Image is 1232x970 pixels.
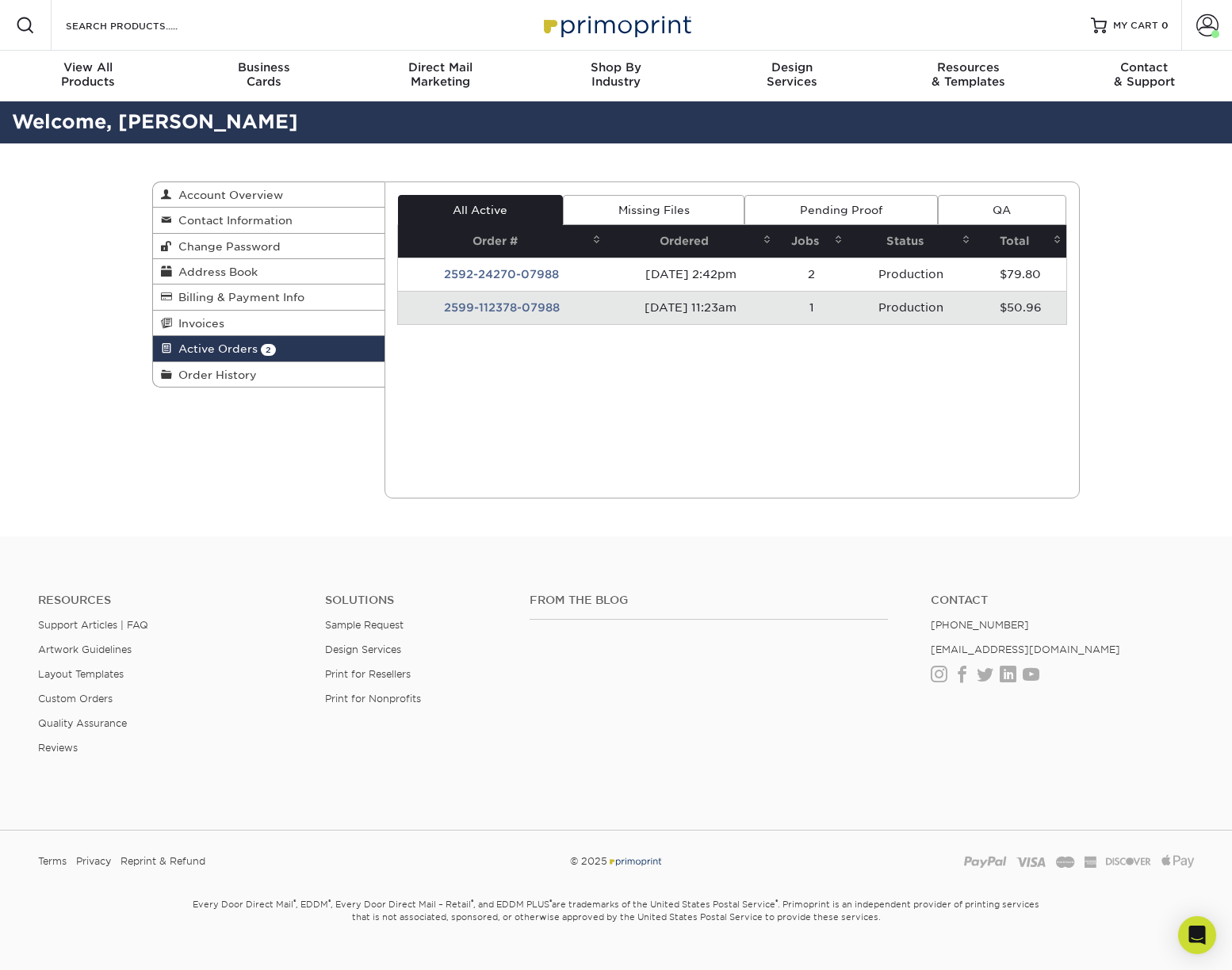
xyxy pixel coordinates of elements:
[152,892,1080,962] small: Every Door Direct Mail , EDDM , Every Door Direct Mail – Retail , and EDDM PLUS are trademarks of...
[775,898,778,906] sup: ®
[352,60,528,89] div: Marketing
[1056,51,1232,101] a: Contact& Support
[704,60,880,74] span: Design
[398,291,606,324] td: 2599-112378-07988
[153,208,385,233] a: Contact Information
[606,225,776,258] th: Ordered
[938,195,1066,225] a: QA
[352,51,528,101] a: Direct MailMarketing
[704,51,880,101] a: DesignServices
[325,619,404,631] a: Sample Request
[172,369,257,381] span: Order History
[606,291,776,324] td: [DATE] 11:23am
[776,258,847,291] td: 2
[1161,20,1169,31] span: 0
[398,225,606,258] th: Order #
[975,258,1066,291] td: $79.80
[153,362,385,387] a: Order History
[64,16,219,35] input: SEARCH PRODUCTS.....
[528,51,704,101] a: Shop ByIndustry
[975,225,1066,258] th: Total
[153,259,385,285] a: Address Book
[293,898,296,906] sup: ®
[76,850,111,873] a: Privacy
[398,195,563,225] a: All Active
[931,643,1120,655] a: [EMAIL_ADDRESS][DOMAIN_NAME]
[847,225,975,258] th: Status
[176,60,352,74] span: Business
[176,51,352,101] a: BusinessCards
[172,240,281,253] span: Change Password
[471,898,473,906] sup: ®
[880,60,1056,74] span: Resources
[153,311,385,336] a: Invoices
[172,265,258,278] span: Address Book
[847,258,975,291] td: Production
[419,850,813,873] div: © 2025
[847,291,975,324] td: Production
[38,668,124,680] a: Layout Templates
[537,8,695,42] img: Primoprint
[328,898,331,906] sup: ®
[38,643,132,655] a: Artwork Guidelines
[325,594,506,607] h4: Solutions
[1056,60,1232,74] span: Contact
[325,643,401,655] a: Design Services
[261,344,276,356] span: 2
[38,619,148,631] a: Support Articles | FAQ
[530,594,888,607] h4: From the Blog
[325,693,421,705] a: Print for Nonprofits
[38,693,113,705] a: Custom Orders
[528,60,704,74] span: Shop By
[606,258,776,291] td: [DATE] 2:42pm
[172,189,283,201] span: Account Overview
[931,619,1029,631] a: [PHONE_NUMBER]
[38,742,78,754] a: Reviews
[704,60,880,89] div: Services
[1178,916,1216,954] div: Open Intercom Messenger
[38,850,67,873] a: Terms
[153,285,385,310] a: Billing & Payment Info
[153,336,385,361] a: Active Orders 2
[172,291,304,304] span: Billing & Payment Info
[563,195,744,225] a: Missing Files
[528,60,704,89] div: Industry
[549,898,552,906] sup: ®
[172,342,258,355] span: Active Orders
[121,850,205,873] a: Reprint & Refund
[176,60,352,89] div: Cards
[153,182,385,208] a: Account Overview
[1113,19,1158,32] span: MY CART
[776,291,847,324] td: 1
[352,60,528,74] span: Direct Mail
[172,214,293,227] span: Contact Information
[38,594,301,607] h4: Resources
[880,60,1056,89] div: & Templates
[153,234,385,259] a: Change Password
[931,594,1194,607] a: Contact
[38,717,127,729] a: Quality Assurance
[607,855,663,867] img: Primoprint
[744,195,937,225] a: Pending Proof
[398,258,606,291] td: 2592-24270-07988
[880,51,1056,101] a: Resources& Templates
[172,317,224,330] span: Invoices
[325,668,411,680] a: Print for Resellers
[776,225,847,258] th: Jobs
[975,291,1066,324] td: $50.96
[1056,60,1232,89] div: & Support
